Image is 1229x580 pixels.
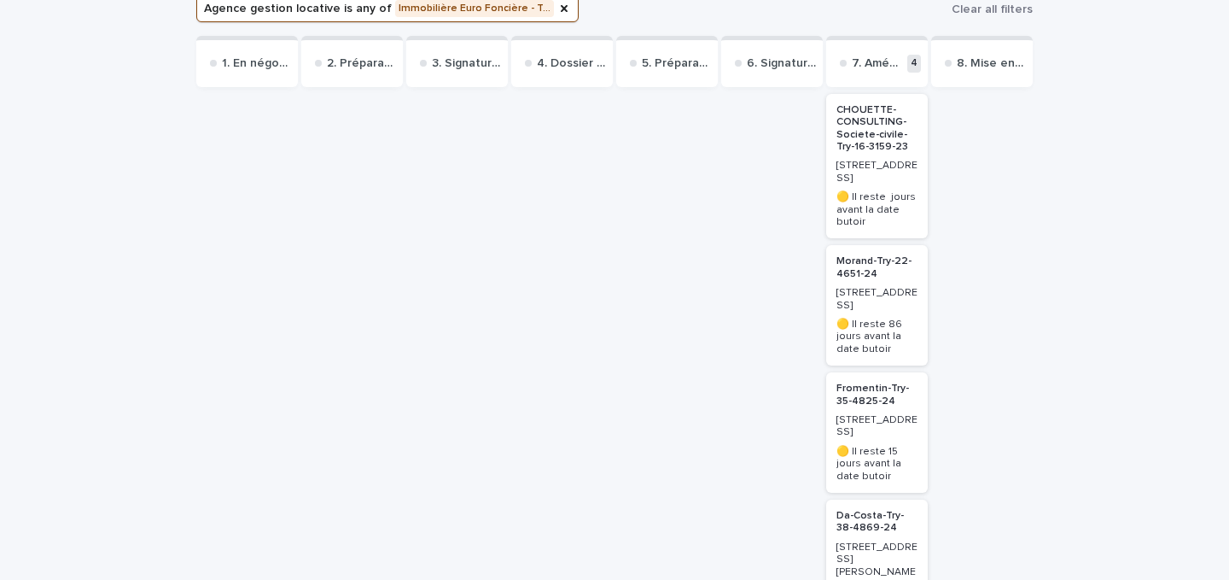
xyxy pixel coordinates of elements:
[836,319,917,355] p: 🟡 Il reste 86 jours avant la date butoir
[747,56,816,71] p: 6. Signature de l'acte notarié
[836,414,917,439] p: [STREET_ADDRESS]
[642,56,711,71] p: 5. Préparation de l'acte notarié
[836,287,917,312] p: [STREET_ADDRESS]
[327,56,396,71] p: 2. Préparation compromis
[852,56,904,71] p: 7. Aménagements et travaux
[957,56,1026,71] p: 8. Mise en loc et gestion
[836,446,917,483] p: 🟡 Il reste 15 jours avant la date butoir
[836,510,917,535] p: Da-Costa-Try-38-4869-24
[222,56,291,71] p: 1. En négociation
[952,3,1033,15] span: Clear all filters
[836,160,917,185] p: [STREET_ADDRESS]
[826,94,928,239] a: CHOUETTE-CONSULTING-Societe-civile-Try-16-3159-23[STREET_ADDRESS]🟡 Il reste jours avant la date b...
[826,372,928,493] a: Fromentin-Try-35-4825-24[STREET_ADDRESS]🟡 Il reste 15 jours avant la date butoir
[826,245,928,366] a: Morand-Try-22-4651-24[STREET_ADDRESS]🟡 Il reste 86 jours avant la date butoir
[836,104,917,154] p: CHOUETTE-CONSULTING-Societe-civile-Try-16-3159-23
[907,55,921,73] p: 4
[836,191,917,228] p: 🟡 Il reste jours avant la date butoir
[432,56,501,71] p: 3. Signature compromis
[537,56,606,71] p: 4. Dossier de financement
[836,383,917,407] p: Fromentin-Try-35-4825-24
[836,255,917,280] p: Morand-Try-22-4651-24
